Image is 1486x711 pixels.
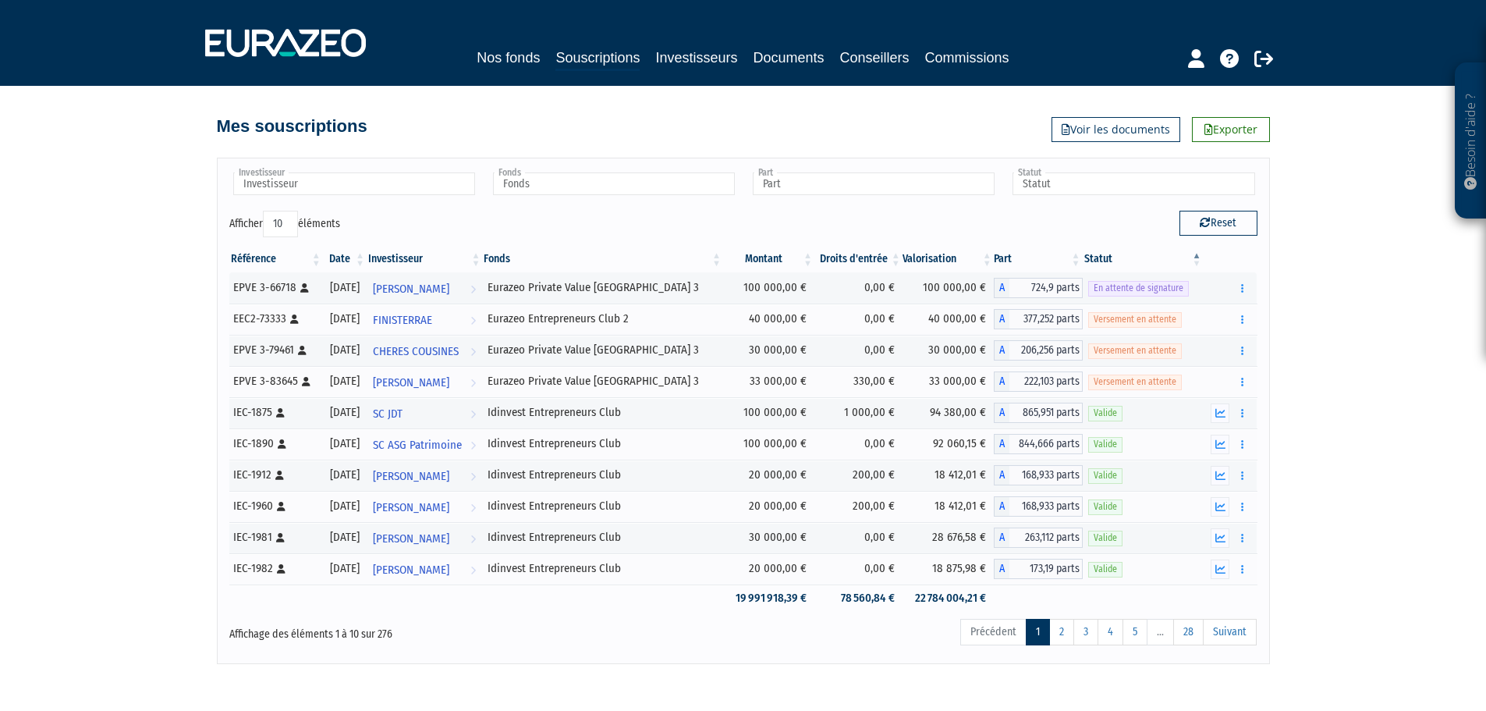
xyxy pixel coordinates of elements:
span: [PERSON_NAME] [373,275,449,304]
span: A [994,559,1009,579]
th: Montant: activer pour trier la colonne par ordre croissant [723,246,814,272]
i: [Français] Personne physique [278,439,286,449]
a: [PERSON_NAME] [367,460,482,491]
a: [PERSON_NAME] [367,366,482,397]
th: Fonds: activer pour trier la colonne par ordre croissant [482,246,723,272]
i: Voir l'investisseur [470,368,476,397]
a: Voir les documents [1052,117,1180,142]
p: Besoin d'aide ? [1462,71,1480,212]
td: 1 000,00 € [814,397,903,428]
span: FINISTERRAE [373,306,432,335]
i: Voir l'investisseur [470,275,476,304]
div: Affichage des éléments 1 à 10 sur 276 [229,617,644,642]
span: 222,103 parts [1009,371,1083,392]
div: [DATE] [328,435,361,452]
i: [Français] Personne physique [290,315,299,324]
div: A - Eurazeo Private Value Europe 3 [994,340,1083,361]
a: Documents [754,47,825,69]
div: A - Eurazeo Private Value Europe 3 [994,278,1083,298]
th: Part: activer pour trier la colonne par ordre croissant [994,246,1083,272]
div: Idinvest Entrepreneurs Club [488,498,718,514]
select: Afficheréléments [263,211,298,237]
div: [DATE] [328,404,361,421]
a: Exporter [1192,117,1270,142]
a: Suivant [1203,619,1257,645]
a: 3 [1073,619,1098,645]
a: SC ASG Patrimoine [367,428,482,460]
div: A - Idinvest Entrepreneurs Club [994,403,1083,423]
a: [PERSON_NAME] [367,272,482,304]
td: 33 000,00 € [723,366,814,397]
div: [DATE] [328,467,361,483]
div: IEC-1875 [233,404,317,421]
span: SC JDT [373,400,403,428]
td: 100 000,00 € [723,272,814,304]
td: 94 380,00 € [903,397,994,428]
span: Valide [1088,562,1122,577]
div: [DATE] [328,373,361,389]
td: 200,00 € [814,491,903,522]
td: 0,00 € [814,522,903,553]
i: Voir l'investisseur [470,400,476,428]
th: Date: activer pour trier la colonne par ordre croissant [323,246,367,272]
span: Valide [1088,531,1122,546]
th: Droits d'entrée: activer pour trier la colonne par ordre croissant [814,246,903,272]
i: Voir l'investisseur [470,493,476,522]
i: [Français] Personne physique [298,346,307,355]
a: 28 [1173,619,1204,645]
td: 92 060,15 € [903,428,994,460]
a: Investisseurs [655,47,737,69]
button: Reset [1179,211,1257,236]
div: [DATE] [328,529,361,546]
i: Voir l'investisseur [470,431,476,460]
span: Versement en attente [1088,312,1182,327]
div: Eurazeo Private Value [GEOGRAPHIC_DATA] 3 [488,373,718,389]
td: 18 875,98 € [903,553,994,585]
td: 22 784 004,21 € [903,585,994,612]
td: 20 000,00 € [723,460,814,491]
span: 173,19 parts [1009,559,1083,579]
span: 168,933 parts [1009,465,1083,485]
div: Idinvest Entrepreneurs Club [488,529,718,546]
i: Voir l'investisseur [470,306,476,335]
td: 20 000,00 € [723,553,814,585]
a: Commissions [925,47,1009,69]
td: 78 560,84 € [814,585,903,612]
td: 100 000,00 € [723,428,814,460]
div: Eurazeo Private Value [GEOGRAPHIC_DATA] 3 [488,342,718,358]
a: Conseillers [840,47,910,69]
div: A - Eurazeo Entrepreneurs Club 2 [994,309,1083,329]
div: Idinvest Entrepreneurs Club [488,404,718,421]
a: 4 [1098,619,1123,645]
i: [Français] Personne physique [276,533,285,542]
div: IEC-1981 [233,529,317,546]
td: 100 000,00 € [903,272,994,304]
span: 844,666 parts [1009,434,1083,454]
span: Valide [1088,468,1122,483]
div: IEC-1982 [233,560,317,577]
span: A [994,309,1009,329]
div: IEC-1960 [233,498,317,514]
i: [Français] Personne physique [300,283,309,293]
div: A - Idinvest Entrepreneurs Club [994,465,1083,485]
i: [Français] Personne physique [302,377,310,386]
i: Voir l'investisseur [470,337,476,366]
td: 33 000,00 € [903,366,994,397]
img: 1732889491-logotype_eurazeo_blanc_rvb.png [205,29,366,57]
i: [Français] Personne physique [275,471,284,480]
span: En attente de signature [1088,281,1189,296]
div: A - Idinvest Entrepreneurs Club [994,434,1083,454]
td: 30 000,00 € [723,335,814,366]
td: 30 000,00 € [903,335,994,366]
a: Souscriptions [555,47,640,71]
span: Versement en attente [1088,375,1182,389]
i: Voir l'investisseur [470,524,476,553]
span: A [994,465,1009,485]
div: Eurazeo Entrepreneurs Club 2 [488,311,718,327]
td: 200,00 € [814,460,903,491]
h4: Mes souscriptions [217,117,367,136]
a: 5 [1122,619,1147,645]
span: Valide [1088,406,1122,421]
th: Statut : activer pour trier la colonne par ordre d&eacute;croissant [1083,246,1204,272]
span: A [994,340,1009,361]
